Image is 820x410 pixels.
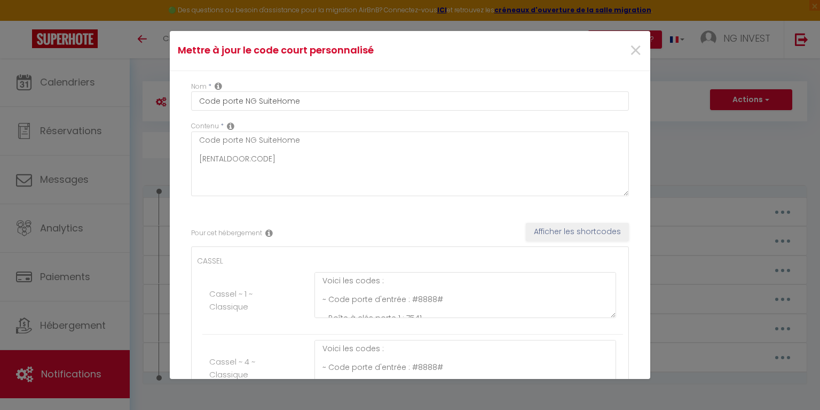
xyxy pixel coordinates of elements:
label: Cassel ~ 4 ~ Classique [209,355,265,381]
label: Nom [191,82,207,92]
button: Close [629,40,642,63]
label: Contenu [191,121,219,131]
i: Replacable content [227,122,234,130]
i: Rental [265,229,273,237]
label: CASSEL [197,255,223,267]
button: Afficher les shortcodes [526,223,629,241]
i: Custom short code name [215,82,222,90]
label: Pour cet hébergement [191,228,262,238]
label: Cassel ~ 1 ~ Classique [209,288,265,313]
input: Custom code name [191,91,629,111]
h4: Mettre à jour le code court personnalisé [178,43,483,58]
span: × [629,35,642,67]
